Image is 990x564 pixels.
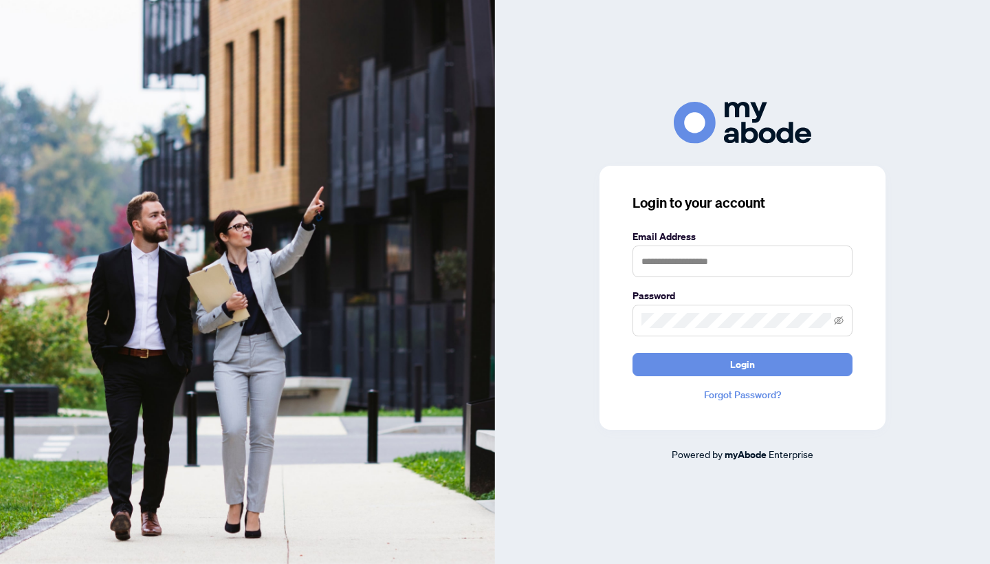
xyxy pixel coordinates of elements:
span: Login [730,354,755,376]
button: Login [632,353,852,376]
a: myAbode [725,447,767,462]
span: Enterprise [769,448,813,460]
span: Powered by [672,448,723,460]
a: Forgot Password? [632,387,852,402]
img: ma-logo [674,102,811,144]
label: Password [632,288,852,303]
h3: Login to your account [632,193,852,213]
label: Email Address [632,229,852,244]
span: eye-invisible [834,316,844,325]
